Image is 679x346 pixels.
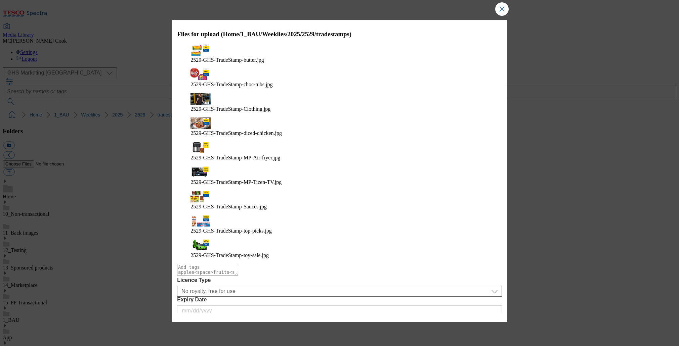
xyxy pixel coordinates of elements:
figcaption: 2529-GHS-TradeStamp-diced-chicken.jpg [190,130,489,136]
img: preview [190,166,211,178]
img: preview [190,44,211,56]
label: Licence Type [177,277,502,283]
figcaption: 2529-GHS-TradeStamp-Clothing.jpg [190,106,489,112]
button: Close Modal [495,2,509,16]
h3: Files for upload (Home/1_BAU/Weeklies/2025/2529/tradestamps) [177,31,502,38]
figcaption: 2529-GHS-TradeStamp-top-picks.jpg [190,228,489,234]
figcaption: 2529-GHS-TradeStamp-MP-Air-fryer.jpg [190,155,489,161]
figcaption: 2529-GHS-TradeStamp-butter.jpg [190,57,489,63]
img: preview [190,142,211,153]
figcaption: 2529-GHS-TradeStamp-Sauces.jpg [190,204,489,210]
img: preview [190,191,211,202]
div: Modal [172,20,507,322]
img: preview [190,117,211,129]
img: preview [190,239,211,251]
img: preview [190,215,211,227]
img: preview [190,93,211,105]
figcaption: 2529-GHS-TradeStamp-MP-Tizen-TV.jpg [190,179,489,185]
img: preview [190,68,211,80]
figcaption: 2529-GHS-TradeStamp-toy-sale.jpg [190,252,489,258]
label: Expiry Date [177,297,502,303]
figcaption: 2529-GHS-TradeStamp-choc-tubs.jpg [190,82,489,88]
